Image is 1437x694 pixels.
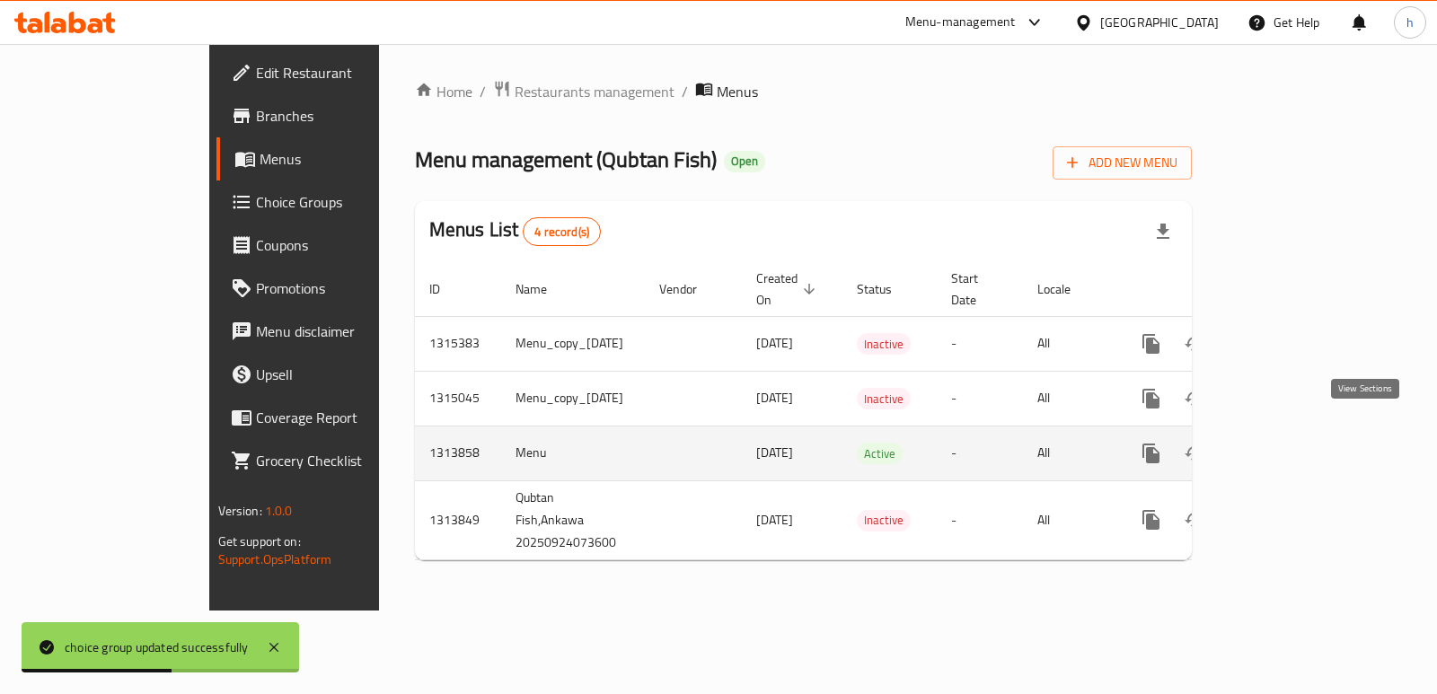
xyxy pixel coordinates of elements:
[756,508,793,531] span: [DATE]
[1173,498,1216,541] button: Change Status
[1100,13,1219,32] div: [GEOGRAPHIC_DATA]
[1115,262,1317,317] th: Actions
[1023,480,1115,559] td: All
[515,81,674,102] span: Restaurants management
[256,191,435,213] span: Choice Groups
[857,388,911,409] div: Inactive
[937,316,1023,371] td: -
[256,407,435,428] span: Coverage Report
[1406,13,1414,32] span: h
[756,268,821,311] span: Created On
[1142,210,1185,253] div: Export file
[256,364,435,385] span: Upsell
[429,216,601,246] h2: Menus List
[1130,498,1173,541] button: more
[1173,322,1216,365] button: Change Status
[937,480,1023,559] td: -
[216,267,449,310] a: Promotions
[415,80,1193,103] nav: breadcrumb
[480,81,486,102] li: /
[1067,152,1177,174] span: Add New Menu
[218,499,262,523] span: Version:
[659,278,720,300] span: Vendor
[216,137,449,180] a: Menus
[256,62,435,83] span: Edit Restaurant
[1023,371,1115,426] td: All
[216,51,449,94] a: Edit Restaurant
[501,480,645,559] td: Qubtan Fish,Ankawa 20250924073600
[724,154,765,169] span: Open
[260,148,435,170] span: Menus
[501,316,645,371] td: Menu_copy_[DATE]
[1173,432,1216,475] button: Change Status
[216,224,449,267] a: Coupons
[857,333,911,355] div: Inactive
[724,151,765,172] div: Open
[256,105,435,127] span: Branches
[756,441,793,464] span: [DATE]
[857,389,911,409] span: Inactive
[415,426,501,480] td: 1313858
[265,499,293,523] span: 1.0.0
[256,234,435,256] span: Coupons
[682,81,688,102] li: /
[501,426,645,480] td: Menu
[415,371,501,426] td: 1315045
[857,334,911,355] span: Inactive
[1023,426,1115,480] td: All
[216,396,449,439] a: Coverage Report
[429,278,463,300] span: ID
[857,510,911,531] span: Inactive
[1130,377,1173,420] button: more
[516,278,570,300] span: Name
[857,443,903,464] div: Active
[1037,278,1094,300] span: Locale
[65,637,249,657] div: choice group updated successfully
[1173,377,1216,420] button: Change Status
[1053,146,1192,180] button: Add New Menu
[218,548,332,571] a: Support.OpsPlatform
[951,268,1001,311] span: Start Date
[717,81,758,102] span: Menus
[857,278,915,300] span: Status
[218,530,301,553] span: Get support on:
[937,426,1023,480] td: -
[216,310,449,353] a: Menu disclaimer
[1130,432,1173,475] button: more
[493,80,674,103] a: Restaurants management
[216,353,449,396] a: Upsell
[415,139,717,180] span: Menu management ( Qubtan Fish )
[756,386,793,409] span: [DATE]
[857,510,911,531] div: Inactive
[256,321,435,342] span: Menu disclaimer
[256,277,435,299] span: Promotions
[415,316,501,371] td: 1315383
[523,217,601,246] div: Total records count
[216,180,449,224] a: Choice Groups
[216,439,449,482] a: Grocery Checklist
[216,94,449,137] a: Branches
[256,450,435,471] span: Grocery Checklist
[756,331,793,355] span: [DATE]
[415,262,1317,560] table: enhanced table
[415,480,501,559] td: 1313849
[857,444,903,464] span: Active
[524,224,600,241] span: 4 record(s)
[937,371,1023,426] td: -
[1130,322,1173,365] button: more
[1023,316,1115,371] td: All
[501,371,645,426] td: Menu_copy_[DATE]
[905,12,1016,33] div: Menu-management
